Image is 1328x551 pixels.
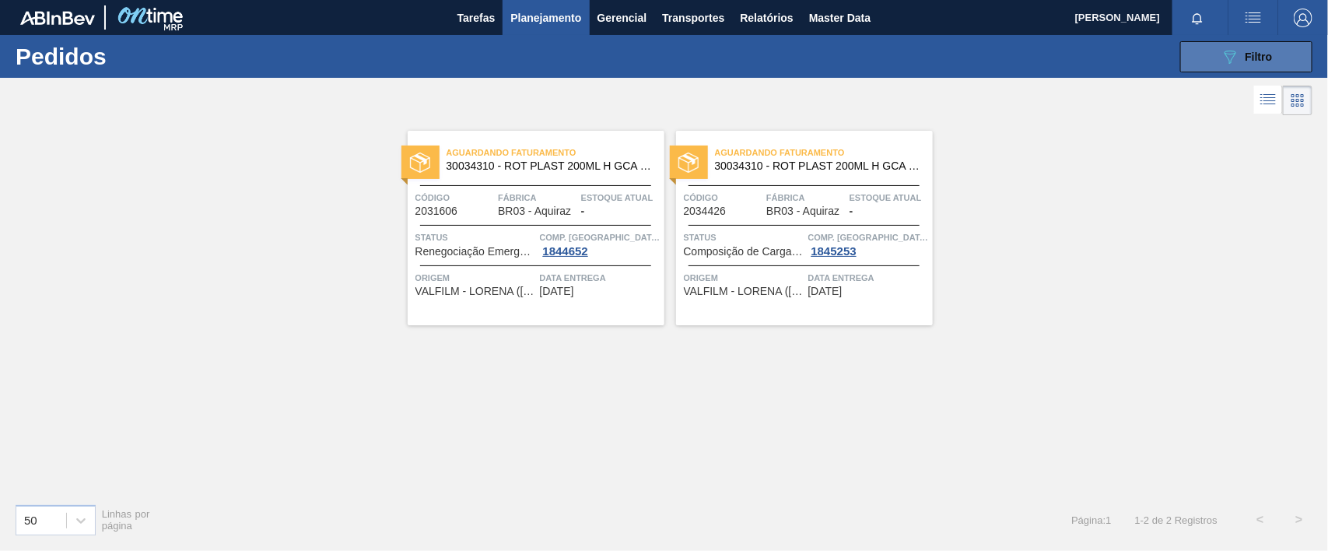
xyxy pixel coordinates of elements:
[415,246,536,258] span: Renegociação Emergencial de Pedido Aceita
[447,145,664,160] span: Aguardando Faturamento
[1283,86,1312,115] div: Visão em Cards
[16,47,244,65] h1: Pedidos
[1294,9,1312,27] img: Logout
[808,230,929,258] a: Comp. [GEOGRAPHIC_DATA]1845253
[684,205,727,217] span: 2034426
[850,190,929,205] span: Estoque atual
[684,230,804,245] span: Status
[1172,7,1222,29] button: Notificações
[415,205,458,217] span: 2031606
[581,190,660,205] span: Estoque atual
[457,9,496,27] span: Tarefas
[1244,9,1263,27] img: userActions
[684,190,763,205] span: Código
[540,230,660,258] a: Comp. [GEOGRAPHIC_DATA]1844652
[415,230,536,245] span: Status
[581,205,585,217] span: -
[766,205,839,217] span: BR03 - Aquiraz
[24,514,37,527] div: 50
[498,190,577,205] span: Fábrica
[850,205,853,217] span: -
[1135,514,1218,526] span: 1 - 2 de 2 Registros
[809,9,871,27] span: Master Data
[396,131,664,325] a: statusAguardando Faturamento30034310 - ROT PLAST 200ML H GCA S CL NIV25Código2031606FábricaBR03 -...
[808,245,860,258] div: 1845253
[684,270,804,286] span: Origem
[684,286,804,297] span: VALFILM - LORENA (SP)
[415,270,536,286] span: Origem
[678,153,699,173] img: status
[540,270,660,286] span: Data Entrega
[664,131,933,325] a: statusAguardando Faturamento30034310 - ROT PLAST 200ML H GCA S CL NIV25Código2034426FábricaBR03 -...
[1180,41,1312,72] button: Filtro
[684,246,804,258] span: Composição de Carga Aceita
[808,270,929,286] span: Data Entrega
[715,145,933,160] span: Aguardando Faturamento
[1246,51,1273,63] span: Filtro
[808,230,929,245] span: Comp. Carga
[540,245,591,258] div: 1844652
[808,286,843,297] span: 21/10/2025
[740,9,793,27] span: Relatórios
[1241,500,1280,539] button: <
[20,11,95,25] img: TNhmsLtSVTkK8tSr43FrP2fwEKptu5GPRR3wAAAABJRU5ErkJggg==
[715,160,920,172] span: 30034310 - ROT PLAST 200ML H GCA S CL NIV25
[102,508,150,532] span: Linhas por página
[447,160,652,172] span: 30034310 - ROT PLAST 200ML H GCA S CL NIV25
[1280,500,1319,539] button: >
[597,9,647,27] span: Gerencial
[510,9,581,27] span: Planejamento
[410,153,430,173] img: status
[415,286,536,297] span: VALFILM - LORENA (SP)
[1254,86,1283,115] div: Visão em Lista
[540,286,574,297] span: 10/10/2025
[498,205,571,217] span: BR03 - Aquiraz
[415,190,495,205] span: Código
[1071,514,1111,526] span: Página : 1
[766,190,846,205] span: Fábrica
[540,230,660,245] span: Comp. Carga
[662,9,724,27] span: Transportes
